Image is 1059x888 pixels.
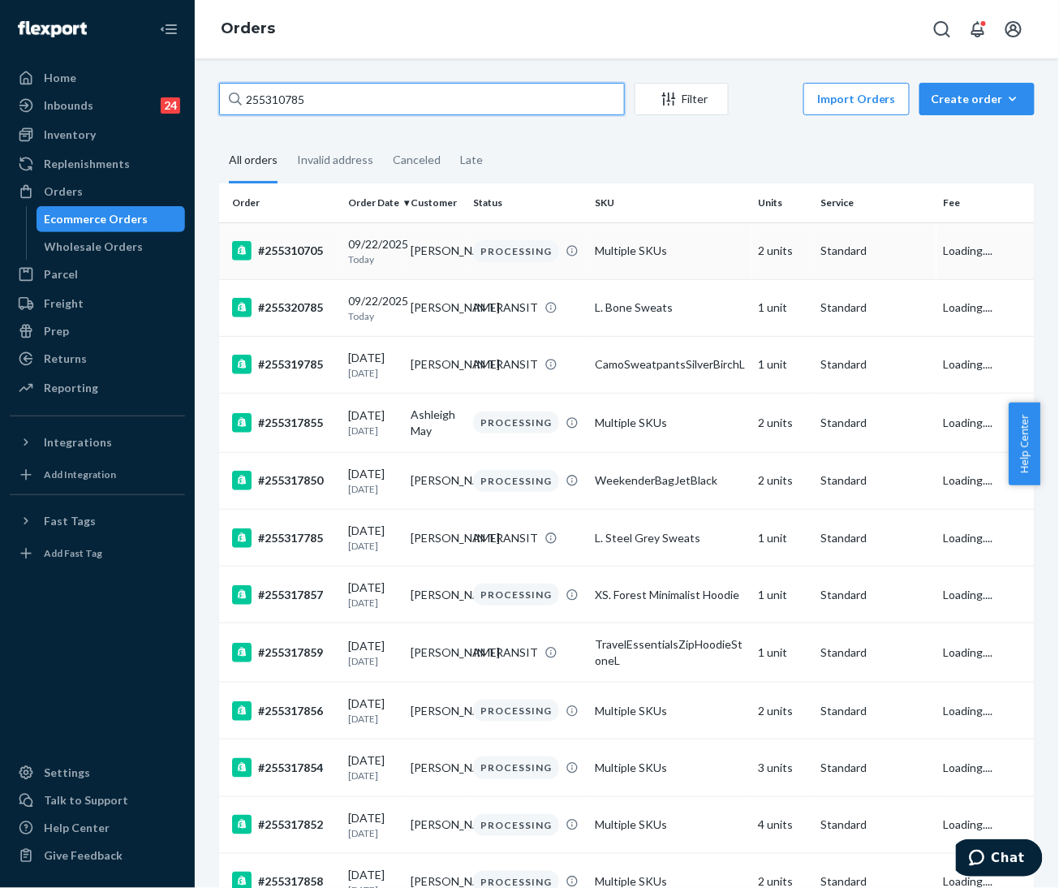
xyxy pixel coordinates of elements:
[404,222,467,279] td: [PERSON_NAME]
[229,139,278,183] div: All orders
[936,796,1035,853] td: Loading....
[821,760,931,776] p: Standard
[44,295,84,312] div: Freight
[936,222,1035,279] td: Loading....
[589,739,752,796] td: Multiple SKUs
[473,530,538,546] div: IN TRANSIT
[404,510,467,567] td: [PERSON_NAME]
[10,261,185,287] a: Parcel
[404,739,467,796] td: [PERSON_NAME]
[232,241,335,261] div: #255310705
[10,346,185,372] a: Returns
[10,318,185,344] a: Prep
[752,183,815,222] th: Units
[926,13,958,45] button: Open Search Box
[10,760,185,786] a: Settings
[752,739,815,796] td: 3 units
[752,393,815,452] td: 2 units
[404,623,467,683] td: [PERSON_NAME]
[473,470,559,492] div: PROCESSING
[44,156,130,172] div: Replenishments
[10,291,185,317] a: Freight
[936,567,1035,623] td: Loading....
[473,300,538,316] div: IN TRANSIT
[44,792,128,808] div: Talk to Support
[473,356,538,373] div: IN TRANSIT
[404,393,467,452] td: Ashleigh May
[44,323,69,339] div: Prep
[208,6,288,53] ol: breadcrumbs
[44,513,96,529] div: Fast Tags
[348,252,398,266] p: Today
[596,587,746,603] div: XS. Forest Minimalist Hoodie
[752,279,815,336] td: 1 unit
[404,683,467,739] td: [PERSON_NAME]
[932,91,1022,107] div: Create order
[297,139,373,181] div: Invalid address
[342,183,404,222] th: Order Date
[589,222,752,279] td: Multiple SKUs
[10,122,185,148] a: Inventory
[348,810,398,840] div: [DATE]
[473,644,538,661] div: IN TRANSIT
[37,234,186,260] a: Wholesale Orders
[348,424,398,438] p: [DATE]
[348,696,398,726] div: [DATE]
[10,462,185,488] a: Add Integration
[821,415,931,431] p: Standard
[473,412,559,433] div: PROCESSING
[44,351,87,367] div: Returns
[348,712,398,726] p: [DATE]
[752,623,815,683] td: 1 unit
[460,139,483,181] div: Late
[936,452,1035,509] td: Loading....
[473,700,559,722] div: PROCESSING
[44,183,83,200] div: Orders
[348,482,398,496] p: [DATE]
[821,530,931,546] p: Standard
[44,847,123,864] div: Give Feedback
[153,13,185,45] button: Close Navigation
[10,429,185,455] button: Integrations
[936,183,1035,222] th: Fee
[10,541,185,567] a: Add Fast Tag
[348,293,398,323] div: 09/22/2025
[348,407,398,438] div: [DATE]
[232,528,335,548] div: #255317785
[44,765,90,781] div: Settings
[219,83,625,115] input: Search orders
[232,701,335,721] div: #255317856
[997,13,1030,45] button: Open account menu
[821,243,931,259] p: Standard
[45,239,144,255] div: Wholesale Orders
[232,413,335,433] div: #255317855
[919,83,1035,115] button: Create order
[348,466,398,496] div: [DATE]
[10,843,185,869] button: Give Feedback
[473,240,559,262] div: PROCESSING
[936,336,1035,393] td: Loading....
[752,567,815,623] td: 1 unit
[936,623,1035,683] td: Loading....
[10,787,185,813] button: Talk to Support
[232,585,335,605] div: #255317857
[473,584,559,606] div: PROCESSING
[10,375,185,401] a: Reporting
[348,523,398,553] div: [DATE]
[596,530,746,546] div: L. Steel Grey Sweats
[348,580,398,610] div: [DATE]
[232,815,335,834] div: #255317852
[44,468,116,481] div: Add Integration
[821,703,931,719] p: Standard
[348,752,398,782] div: [DATE]
[232,298,335,317] div: #255320785
[411,196,460,209] div: Customer
[232,643,335,662] div: #255317859
[348,236,398,266] div: 09/22/2025
[473,814,559,836] div: PROCESSING
[821,644,931,661] p: Standard
[815,183,937,222] th: Service
[404,567,467,623] td: [PERSON_NAME]
[752,222,815,279] td: 2 units
[44,820,110,836] div: Help Center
